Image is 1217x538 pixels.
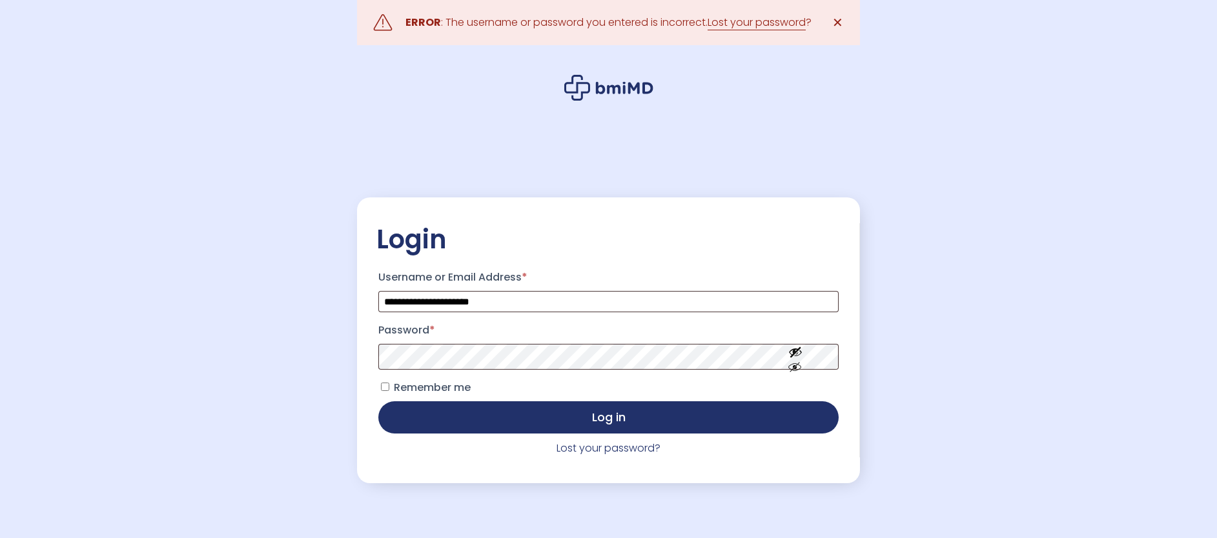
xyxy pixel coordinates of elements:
[557,441,660,455] a: Lost your password?
[759,335,832,379] button: Show password
[405,14,812,32] div: : The username or password you entered is incorrect. ?
[708,15,806,30] a: Lost your password
[378,401,839,433] button: Log in
[394,380,471,395] span: Remember me
[824,10,850,35] a: ✕
[376,223,841,255] h2: Login
[832,14,843,32] span: ✕
[378,267,839,288] label: Username or Email Address
[381,383,389,391] input: Remember me
[378,320,839,341] label: Password
[405,15,441,30] strong: ERROR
